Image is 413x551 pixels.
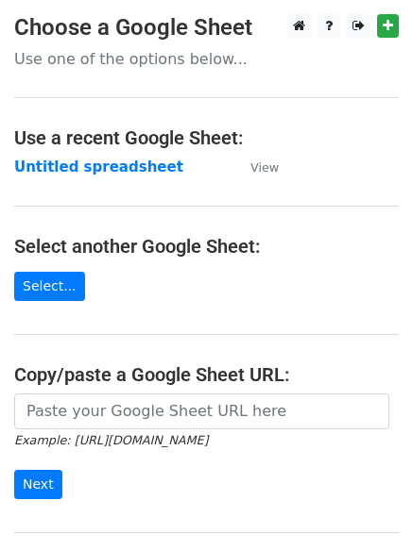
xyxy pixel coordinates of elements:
[250,160,279,175] small: View
[14,14,399,42] h3: Choose a Google Sheet
[14,49,399,69] p: Use one of the options below...
[14,126,399,149] h4: Use a recent Google Sheet:
[14,235,399,258] h4: Select another Google Sheet:
[14,393,389,429] input: Paste your Google Sheet URL here
[14,159,183,175] a: Untitled spreadsheet
[14,433,208,447] small: Example: [URL][DOMAIN_NAME]
[14,470,62,499] input: Next
[14,363,399,386] h4: Copy/paste a Google Sheet URL:
[232,159,279,175] a: View
[14,272,85,301] a: Select...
